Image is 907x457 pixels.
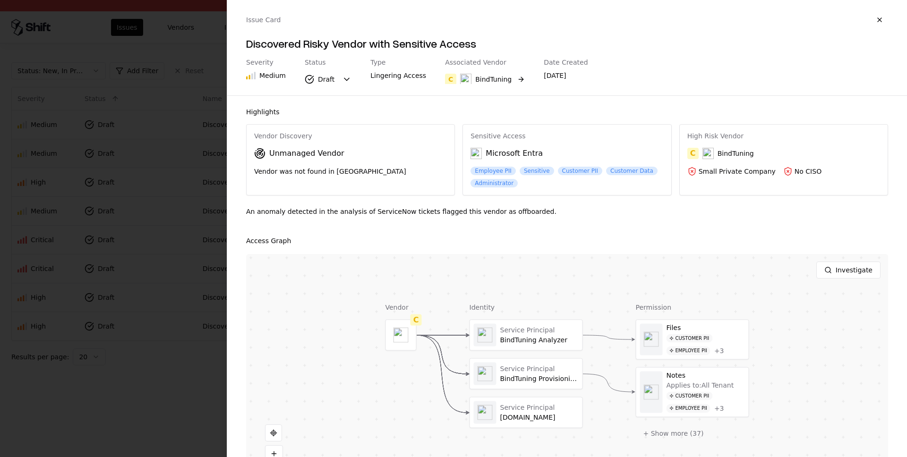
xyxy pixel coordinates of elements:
div: Files [667,324,745,332]
div: Service Principal [500,364,579,373]
div: Small Private Company [699,167,776,176]
div: Employee PII [667,347,710,355]
div: High Risk Vendor [687,132,880,141]
img: BindTuning [460,74,471,85]
div: Vendor [385,303,417,312]
div: Type [370,59,426,67]
div: C [411,314,422,326]
div: Identity [470,303,583,312]
div: BindTuning [718,149,754,158]
div: BindTuning Provisioning [500,375,579,383]
h4: Discovered Risky Vendor with Sensitive Access [246,36,888,51]
div: Vendor was not found in [GEOGRAPHIC_DATA] [254,167,447,176]
div: Lingering Access [370,71,426,84]
div: Date Created [544,59,588,67]
div: C [687,148,699,159]
div: Customer PII [558,167,602,175]
div: Highlights [246,107,888,117]
div: Customer Data [606,167,658,175]
div: + 3 [714,347,724,355]
div: Draft [318,75,334,84]
button: +3 [714,404,724,413]
div: Service Principal [500,326,579,334]
div: [DATE] [544,71,588,84]
div: + 3 [714,404,724,413]
div: No CISO [795,167,821,176]
button: Investigate [816,262,881,279]
div: Service Principal [500,403,579,412]
img: Microsoft Entra [471,148,482,159]
div: Severity [246,59,286,67]
div: Access Graph [246,235,888,246]
div: Associated Vendor [445,59,525,67]
div: Applies to: All Tenant [667,381,734,390]
div: C [445,74,456,85]
div: Medium [259,71,286,80]
div: Administrator [471,179,518,187]
div: Employee PII [667,404,710,413]
div: Microsoft Entra [471,148,543,159]
div: Sensitive Access [471,132,663,141]
div: An anomaly detected in the analysis of ServiceNow tickets flagged this vendor as offboarded. [246,207,888,224]
div: Customer PII [667,391,713,400]
div: Vendor Discovery [254,132,447,141]
div: Issue Card [246,15,281,25]
div: Unmanaged Vendor [269,148,344,159]
button: + Show more (37) [636,424,711,441]
div: [DOMAIN_NAME] [500,414,579,422]
div: Permission [636,303,749,312]
div: Status [305,59,351,67]
div: Customer PII [667,334,713,343]
div: BindTuning Analyzer [500,336,579,345]
div: Sensitive [520,167,554,175]
img: BindTuning [702,148,714,159]
div: Notes [667,371,745,380]
div: BindTuning [475,75,512,84]
button: CBindTuning [445,71,525,88]
div: Employee PII [471,167,516,175]
button: +3 [714,347,724,355]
